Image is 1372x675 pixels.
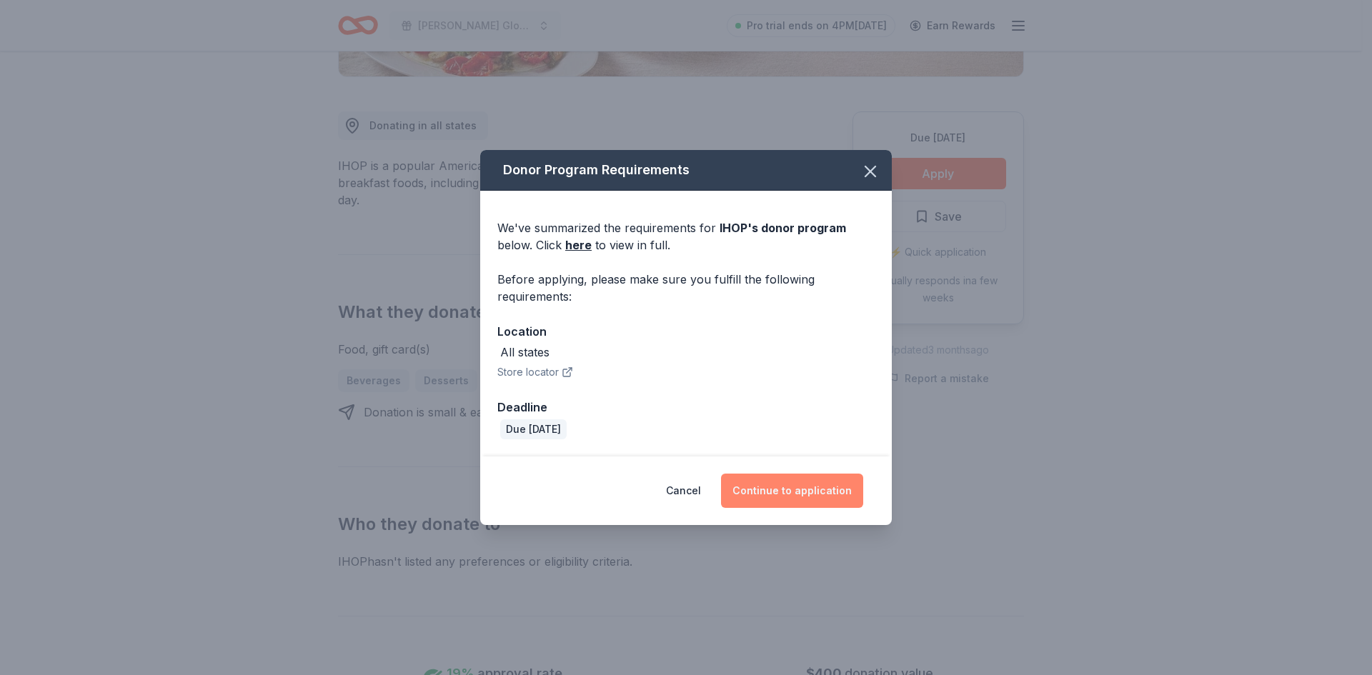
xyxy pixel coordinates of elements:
[480,150,892,191] div: Donor Program Requirements
[720,221,846,235] span: IHOP 's donor program
[666,474,701,508] button: Cancel
[497,322,875,341] div: Location
[497,271,875,305] div: Before applying, please make sure you fulfill the following requirements:
[497,219,875,254] div: We've summarized the requirements for below. Click to view in full.
[500,344,550,361] div: All states
[500,419,567,439] div: Due [DATE]
[565,236,592,254] a: here
[721,474,863,508] button: Continue to application
[497,364,573,381] button: Store locator
[497,398,875,416] div: Deadline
